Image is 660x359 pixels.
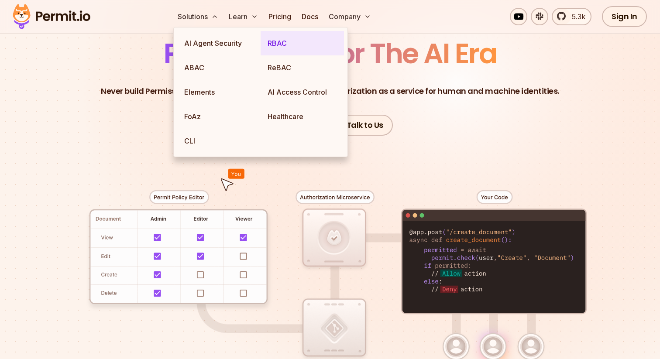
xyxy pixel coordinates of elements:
[177,104,261,129] a: FoAz
[337,115,393,136] a: Talk to Us
[177,55,261,80] a: ABAC
[177,129,261,153] a: CLI
[567,11,585,22] span: 5.3k
[9,2,94,31] img: Permit logo
[298,8,322,25] a: Docs
[552,8,591,25] a: 5.3k
[225,8,261,25] button: Learn
[325,8,375,25] button: Company
[164,34,496,73] span: Permissions for The AI Era
[174,8,222,25] button: Solutions
[261,31,344,55] a: RBAC
[602,6,647,27] a: Sign In
[261,55,344,80] a: ReBAC
[261,104,344,129] a: Healthcare
[261,80,344,104] a: AI Access Control
[177,31,261,55] a: AI Agent Security
[177,80,261,104] a: Elements
[101,85,559,97] p: Never build Permissions again. Zero-latency fine-grained authorization as a service for human and...
[265,8,295,25] a: Pricing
